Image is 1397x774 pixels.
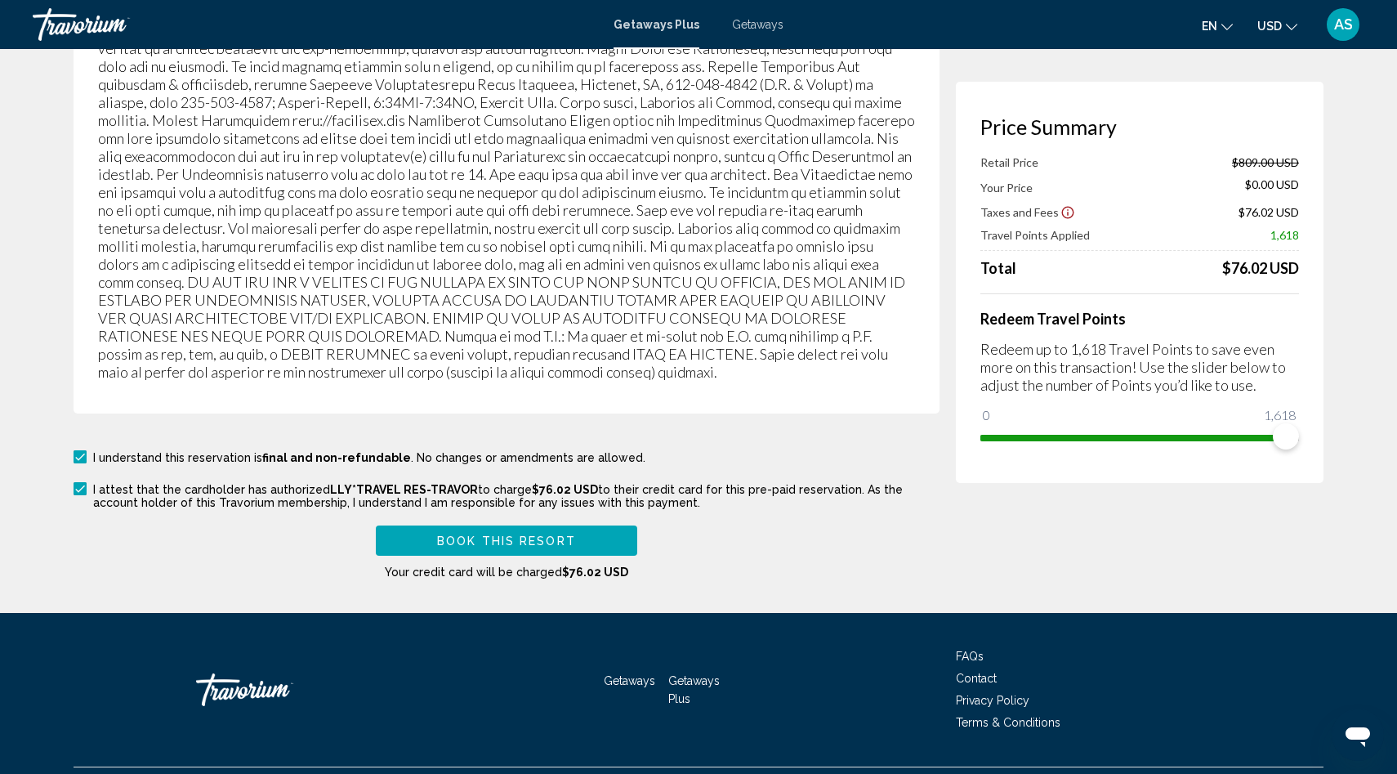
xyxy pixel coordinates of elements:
h3: Price Summary [980,114,1299,139]
span: 1,618 [1270,228,1299,242]
span: LLY*TRAVEL RES-TRAVOR [330,483,478,496]
span: $809.00 USD [1232,155,1299,169]
a: Travorium [33,8,597,41]
p: I attest that the cardholder has authorized to charge to their credit card for this pre-paid rese... [93,483,940,509]
a: FAQs [956,650,984,663]
span: Taxes and Fees [980,205,1059,219]
span: Your Price [980,181,1033,195]
p: I understand this reservation is . No changes or amendments are allowed. [93,451,645,464]
span: USD [1257,20,1282,33]
span: Retail Price [980,155,1038,169]
a: Contact [956,672,997,685]
button: Change currency [1257,14,1297,38]
a: Terms & Conditions [956,716,1060,729]
button: Show Taxes and Fees breakdown [980,204,1075,220]
span: Travel Points Applied [980,228,1090,242]
span: $76.02 USD [562,566,628,579]
iframe: Button to launch messaging window [1332,709,1384,761]
button: Change language [1202,14,1233,38]
span: 1,618 [1261,405,1298,425]
span: 0 [980,405,993,425]
span: Total [980,259,1016,277]
a: Getaways [604,674,655,687]
a: Getaways [732,18,783,31]
span: $0.00 USD [1245,177,1299,195]
span: AS [1334,16,1353,33]
span: Book this Resort [437,535,576,548]
span: final and non-refundable [262,451,411,464]
button: Show Taxes and Fees disclaimer [1060,204,1075,219]
a: Privacy Policy [956,694,1029,707]
span: $76.02 USD [532,483,598,496]
button: User Menu [1322,7,1364,42]
span: Your credit card will be charged [385,566,628,579]
span: $76.02 USD [1239,205,1299,219]
div: $76.02 USD [1222,259,1299,277]
button: Book this Resort [376,526,637,556]
span: en [1202,20,1217,33]
p: Redeem up to 1,618 Travel Points to save even more on this transaction! Use the slider below to a... [980,340,1299,394]
a: Getaways Plus [614,18,699,31]
a: Travorium [196,665,359,714]
a: Getaways Plus [668,674,720,705]
h4: Redeem Travel Points [980,310,1299,328]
